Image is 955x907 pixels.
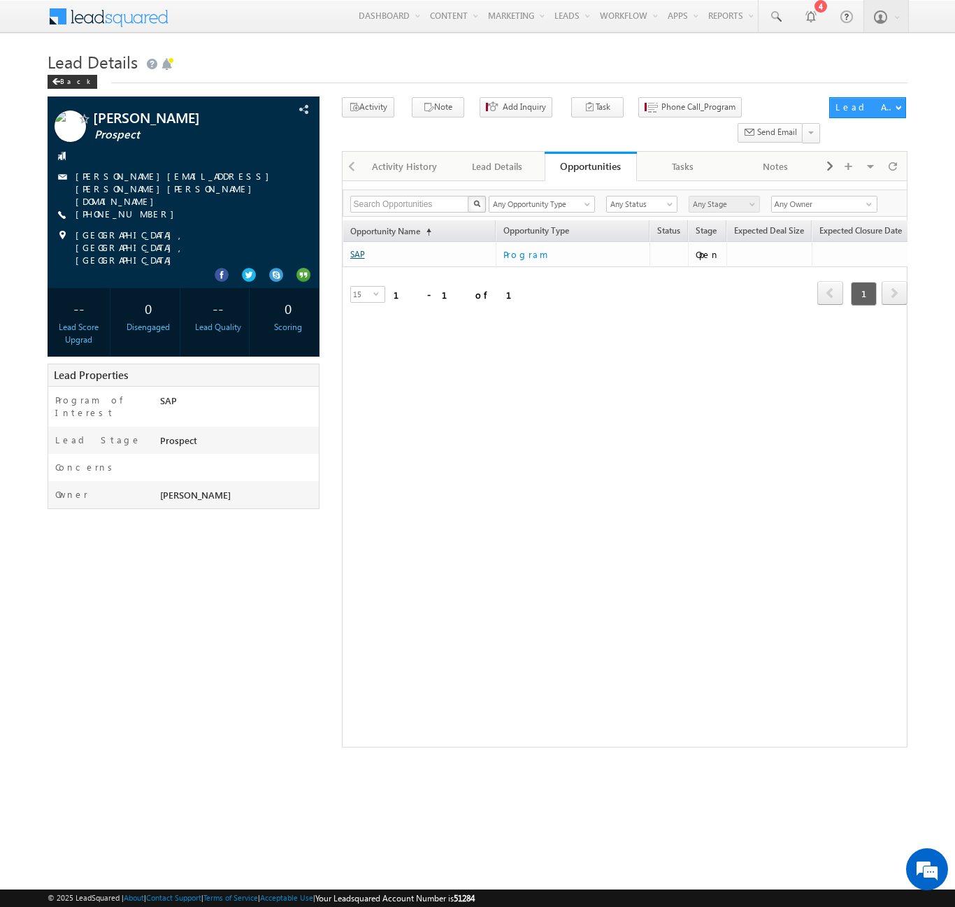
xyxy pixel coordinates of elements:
[260,893,313,902] a: Acceptable Use
[452,152,544,181] a: Lead Details
[124,893,144,902] a: About
[489,196,595,213] a: Any Opportunity Type
[454,893,475,904] span: 51284
[373,290,385,297] span: select
[771,196,877,213] input: Type to Search
[54,368,128,382] span: Lead Properties
[882,283,907,305] a: next
[350,226,420,236] span: Opportunity Name
[607,198,673,210] span: Any Status
[555,159,626,173] div: Opportunities
[55,461,117,473] label: Concerns
[93,110,261,124] span: [PERSON_NAME]
[463,158,531,175] div: Lead Details
[637,152,729,181] a: Tasks
[55,434,141,446] label: Lead Stage
[48,50,138,73] span: Lead Details
[18,129,255,419] textarea: Type your message and hit 'Enter'
[157,434,319,453] div: Prospect
[817,281,843,305] span: prev
[394,287,529,303] div: 1 - 1 of 1
[191,321,246,334] div: Lead Quality
[473,200,480,207] img: Search
[229,7,263,41] div: Minimize live chat window
[342,97,394,117] button: Activity
[121,321,176,334] div: Disengaged
[76,170,276,207] a: [PERSON_NAME][EMAIL_ADDRESS][PERSON_NAME][PERSON_NAME][DOMAIN_NAME]
[757,126,797,138] span: Send Email
[835,101,895,113] div: Lead Actions
[203,893,258,902] a: Terms of Service
[191,295,246,321] div: --
[94,128,262,142] span: Prospect
[351,287,373,302] span: 15
[734,225,804,236] span: Expected Deal Size
[55,394,146,419] label: Program of Interest
[260,295,315,321] div: 0
[55,110,86,147] img: Profile photo
[545,152,637,181] a: Opportunities
[260,321,315,334] div: Scoring
[727,223,811,241] a: Expected Deal Size
[489,198,586,210] span: Any Opportunity Type
[412,97,464,117] button: Note
[689,198,756,210] span: Any Stage
[48,74,104,86] a: Back
[24,73,59,92] img: d_60004797649_company_0_60004797649
[160,489,231,501] span: [PERSON_NAME]
[359,152,452,181] a: Activity History
[696,248,720,261] div: Open
[503,101,546,113] span: Add Inquiry
[819,225,902,236] span: Expected Closure Date
[420,227,431,238] span: (sorted ascending)
[51,295,106,321] div: --
[121,295,176,321] div: 0
[606,196,677,213] a: Any Status
[817,283,843,305] a: prev
[496,223,649,241] span: Opportunity Type
[738,123,803,143] button: Send Email
[729,152,821,181] a: Notes
[76,229,294,266] span: [GEOGRAPHIC_DATA], [GEOGRAPHIC_DATA], [GEOGRAPHIC_DATA]
[696,225,717,236] span: Stage
[76,208,181,222] span: [PHONE_NUMBER]
[315,893,475,904] span: Your Leadsquared Account Number is
[650,223,687,241] a: Status
[157,394,319,413] div: SAP
[740,158,809,175] div: Notes
[55,488,88,501] label: Owner
[343,223,438,241] a: Opportunity Name(sorted ascending)
[859,197,876,211] a: Show All Items
[571,97,624,117] button: Task
[812,223,909,241] a: Expected Closure Date
[73,73,235,92] div: Chat with us now
[689,223,724,241] a: Stage
[829,97,906,118] button: Lead Actions
[638,97,742,117] button: Phone Call_Program
[48,75,97,89] div: Back
[503,246,643,263] a: Program
[851,282,877,306] span: 1
[146,893,201,902] a: Contact Support
[648,158,717,175] div: Tasks
[882,281,907,305] span: next
[661,101,735,113] span: Phone Call_Program
[480,97,552,117] button: Add Inquiry
[371,158,439,175] div: Activity History
[48,892,475,905] span: © 2025 LeadSquared | | | | |
[51,321,106,346] div: Lead Score Upgrad
[689,196,760,213] a: Any Stage
[190,431,254,450] em: Start Chat
[350,249,365,259] a: SAP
